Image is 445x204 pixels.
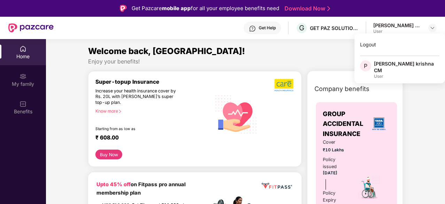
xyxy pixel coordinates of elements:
img: svg+xml;base64,PHN2ZyBpZD0iQmVuZWZpdHMiIHhtbG5zPSJodHRwOi8vd3d3LnczLm9yZy8yMDAwL3N2ZyIgd2lkdGg9Ij... [19,100,26,107]
div: ₹ 608.00 [95,134,204,143]
button: Buy Now [95,150,122,159]
b: Upto 45% off [96,181,131,188]
b: on Fitpass pro annual membership plan [96,181,186,196]
div: Logout [354,38,445,51]
img: insurerLogo [369,114,388,133]
div: [PERSON_NAME] krishna CM [374,60,439,74]
img: Stroke [327,5,330,12]
img: svg+xml;base64,PHN2ZyB4bWxucz0iaHR0cDovL3d3dy53My5vcmcvMjAwMC9zdmciIHhtbG5zOnhsaW5rPSJodHRwOi8vd3... [211,89,261,139]
div: Get Pazcare for all your employee benefits need [132,4,279,13]
span: GROUP ACCIDENTAL INSURANCE [323,109,368,139]
img: svg+xml;base64,PHN2ZyBpZD0iRHJvcGRvd24tMzJ4MzIiIHhtbG5zPSJodHRwOi8vd3d3LnczLm9yZy8yMDAwL3N2ZyIgd2... [430,25,435,31]
div: GET PAZ SOLUTIONS PRIVATE LIMTED [310,25,359,31]
div: User [374,74,439,79]
span: ₹10 Lakhs [323,147,348,153]
div: Super-topup Insurance [95,78,211,85]
img: svg+xml;base64,PHN2ZyB3aWR0aD0iMjAiIGhlaWdodD0iMjAiIHZpZXdCb3g9IjAgMCAyMCAyMCIgZmlsbD0ibm9uZSIgeG... [19,73,26,80]
img: Logo [120,5,127,12]
strong: mobile app [162,5,191,12]
a: Download Now [284,5,328,12]
span: P [364,62,367,70]
img: svg+xml;base64,PHN2ZyBpZD0iSG9tZSIgeG1sbnM9Imh0dHA6Ly93d3cudzMub3JnLzIwMDAvc3ZnIiB3aWR0aD0iMjAiIG... [19,45,26,52]
div: Policy Expiry [323,190,348,204]
span: Company benefits [314,84,369,94]
div: Increase your health insurance cover by Rs. 20L with [PERSON_NAME]’s super top-up plan. [95,88,181,106]
div: Policy issued [323,156,348,170]
img: fppp.png [260,181,293,191]
span: G [299,24,304,32]
span: Welcome back, [GEOGRAPHIC_DATA]! [88,46,245,56]
span: Cover [323,139,348,146]
span: right [118,109,122,113]
img: b5dec4f62d2307b9de63beb79f102df3.png [274,78,294,92]
div: Enjoy your benefits! [88,58,403,65]
div: Know more [95,108,207,113]
img: svg+xml;base64,PHN2ZyBpZD0iSGVscC0zMngzMiIgeG1sbnM9Imh0dHA6Ly93d3cudzMub3JnLzIwMDAvc3ZnIiB3aWR0aD... [249,25,256,32]
img: New Pazcare Logo [8,23,54,32]
div: User [373,29,422,34]
div: Get Help [259,25,276,31]
span: [DATE] [323,171,337,175]
img: icon [357,175,381,200]
div: [PERSON_NAME] krishna CM [373,22,422,29]
div: Starting from as low as [95,127,182,131]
